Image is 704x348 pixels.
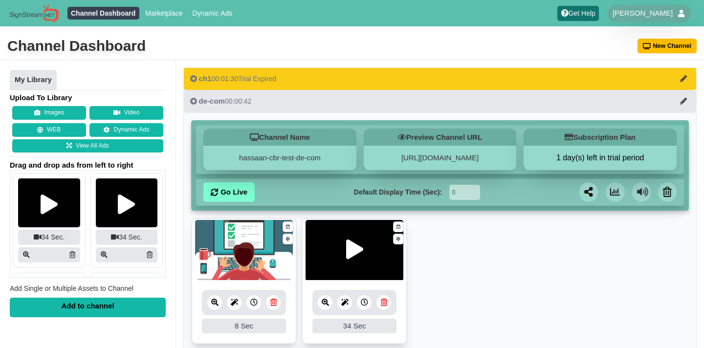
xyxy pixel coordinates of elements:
h4: Upload To Library [10,93,166,103]
div: Add to channel [10,298,166,317]
div: 8 Sec [202,319,286,333]
span: Drag and drop ads from left to right [10,160,166,170]
img: Screenshot25020250812 782917 18958bk [18,178,80,227]
span: Add Single or Multiple Assets to Channel [10,284,133,292]
a: Marketplace [142,7,186,20]
h5: Subscription Plan [524,129,677,146]
button: Images [12,106,86,120]
div: 34 Sec [312,319,396,333]
div: 00:00:42 [190,96,252,106]
span: de-com [199,97,225,105]
input: Seconds [449,185,480,200]
img: 5.003 kb [195,220,293,281]
span: [PERSON_NAME] [613,8,673,18]
button: New Channel [638,39,697,53]
button: 1 day(s) left in trial period [524,153,677,163]
img: Screenshot25020250812 782917 18958bk [306,220,403,281]
a: Dynamic Ads [189,7,236,20]
img: Sign Stream.NET [10,4,59,23]
a: View All Ads [12,139,163,153]
img: Screenshot25020250731 518302 1wqm7wk [96,178,158,227]
h5: Preview Channel URL [364,129,517,146]
a: My Library [10,70,57,90]
a: Go Live [203,182,255,202]
button: Video [89,106,163,120]
button: WEB [12,123,86,137]
a: Get Help [557,6,599,21]
span: Trial Expired [238,75,276,83]
a: Dynamic Ads [89,123,163,137]
button: ch100:01:30Trial Expired [183,67,697,90]
button: de-com00:00:42 [183,90,697,112]
label: Default Display Time (Sec): [354,187,442,197]
span: ch1 [199,74,212,83]
div: Channel Dashboard [7,36,146,56]
a: Channel Dashboard [67,7,139,20]
div: 34 Sec. [18,230,80,245]
div: 34 Sec. [96,230,158,245]
a: [URL][DOMAIN_NAME] [401,153,479,162]
div: 00:01:30 [190,74,276,84]
h5: Channel Name [203,129,356,146]
div: hassaan-cbr-test-de-com [203,146,356,170]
